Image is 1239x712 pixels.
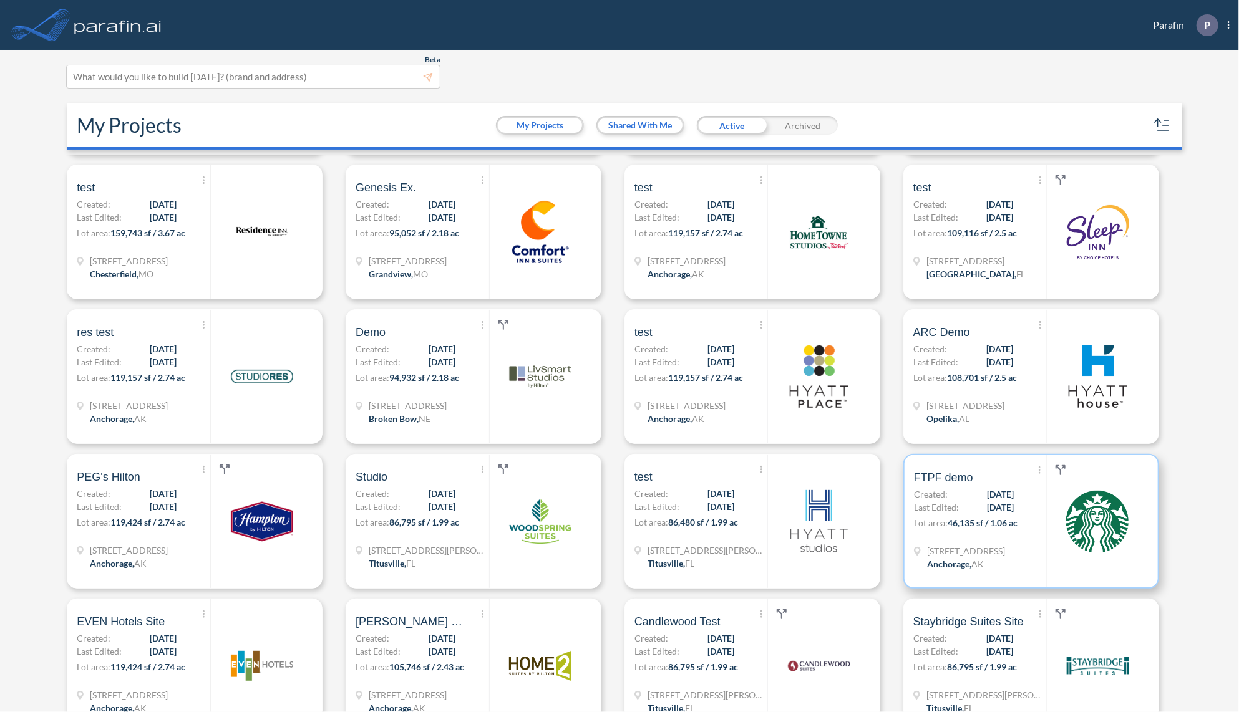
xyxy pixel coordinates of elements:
[634,228,668,238] span: Lot area:
[77,355,122,368] span: Last Edited:
[668,228,743,238] span: 119,157 sf / 2.74 ac
[77,372,110,383] span: Lot area:
[356,487,389,500] span: Created:
[356,180,416,195] span: Genesis Ex.
[356,661,389,672] span: Lot area:
[707,198,734,211] span: [DATE]
[947,372,1017,383] span: 108,701 sf / 2.5 ac
[634,198,668,211] span: Created:
[90,558,134,569] span: Anchorage ,
[150,211,177,224] span: [DATE]
[987,488,1014,501] span: [DATE]
[77,198,110,211] span: Created:
[926,413,959,424] span: Opelika ,
[389,517,459,527] span: 86,795 sf / 1.99 ac
[498,118,582,133] button: My Projects
[369,688,447,701] span: 4960 A St
[231,345,293,408] img: logo
[150,500,177,513] span: [DATE]
[788,635,850,697] img: logo
[948,517,1018,528] span: 46,135 sf / 1.06 ac
[369,544,487,557] span: 4760 Helen Hauser Blvd
[913,355,958,368] span: Last Edited:
[927,559,971,569] span: Anchorage ,
[356,325,386,340] span: Demo
[77,614,165,629] span: EVEN Hotels Site
[634,180,653,195] span: test
[634,645,679,658] span: Last Edited:
[509,490,571,552] img: logo
[707,355,734,368] span: [DATE]
[947,228,1017,238] span: 109,116 sf / 2.5 ac
[692,413,704,424] span: AK
[231,201,293,263] img: logo
[913,372,947,383] span: Lot area:
[1066,490,1129,552] img: logo
[77,645,122,658] span: Last Edited:
[648,544,766,557] span: 4760 Helen Hauser Blvd
[668,661,738,672] span: 86,795 sf / 1.99 ac
[926,254,1026,267] span: 4255 Norfolk Pkwy
[987,501,1014,514] span: [DATE]
[634,614,721,629] span: Candlewood Test
[356,198,389,211] span: Created:
[634,632,668,645] span: Created:
[77,180,95,195] span: test
[90,269,138,279] span: Chesterfield ,
[90,254,168,267] span: 16875 N Outer 40 Rd
[913,211,958,224] span: Last Edited:
[707,632,734,645] span: [DATE]
[369,267,428,281] div: Grandview, MO
[369,557,415,570] div: Titusville, FL
[356,211,401,224] span: Last Edited:
[926,269,1016,279] span: [GEOGRAPHIC_DATA] ,
[986,355,1013,368] span: [DATE]
[77,325,114,340] span: res test
[425,55,440,65] span: Beta
[134,558,147,569] span: AK
[150,632,177,645] span: [DATE]
[419,413,430,424] span: NE
[77,228,110,238] span: Lot area:
[429,211,455,224] span: [DATE]
[788,345,850,408] img: logo
[110,372,185,383] span: 119,157 sf / 2.74 ac
[134,413,147,424] span: AK
[231,490,293,552] img: logo
[429,342,455,355] span: [DATE]
[634,487,668,500] span: Created:
[926,412,969,425] div: Opelika, AL
[927,557,984,570] div: Anchorage, AK
[356,632,389,645] span: Created:
[150,355,177,368] span: [DATE]
[913,198,947,211] span: Created:
[389,661,464,672] span: 105,746 sf / 2.43 ac
[406,558,415,569] span: FL
[356,228,389,238] span: Lot area:
[509,635,571,697] img: logo
[429,645,455,658] span: [DATE]
[767,116,838,135] div: Archived
[707,487,734,500] span: [DATE]
[634,517,668,527] span: Lot area:
[634,355,679,368] span: Last Edited:
[150,198,177,211] span: [DATE]
[913,661,947,672] span: Lot area:
[1016,269,1026,279] span: FL
[77,342,110,355] span: Created:
[648,269,692,279] span: Anchorage ,
[913,614,1024,629] span: Staybridge Suites Site
[927,544,1005,557] span: 4901 A St
[77,500,122,513] span: Last Edited:
[138,269,153,279] span: MO
[369,558,406,569] span: Titusville ,
[634,500,679,513] span: Last Edited:
[1152,115,1172,135] button: sort
[1067,201,1129,263] img: logo
[356,372,389,383] span: Lot area:
[788,490,850,552] img: logo
[90,412,147,425] div: Anchorage, AK
[90,557,147,570] div: Anchorage, AK
[648,412,704,425] div: Anchorage, AK
[986,198,1013,211] span: [DATE]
